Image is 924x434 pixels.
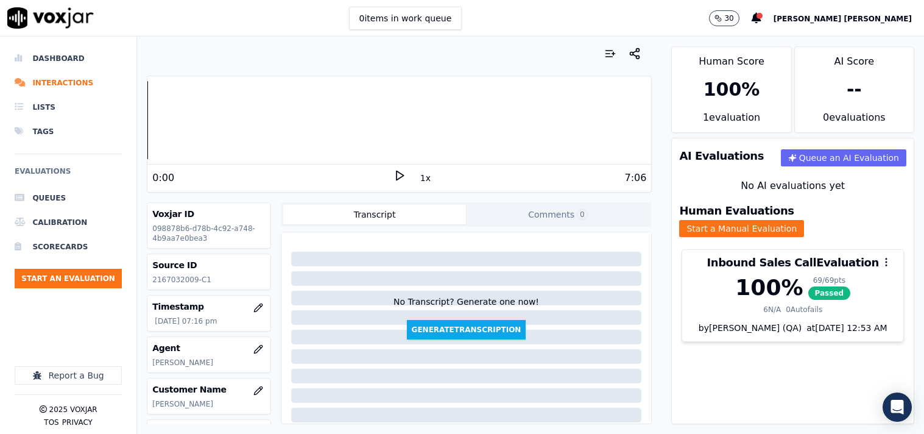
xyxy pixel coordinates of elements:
h6: Evaluations [15,164,122,186]
div: by [PERSON_NAME] (QA) [682,322,903,341]
div: Open Intercom Messenger [883,393,912,422]
button: GenerateTranscription [407,320,526,340]
button: Start an Evaluation [15,269,122,288]
h3: Customer Name [152,383,265,396]
div: 0 Autofails [786,305,822,315]
div: -- [847,79,862,101]
a: Calibration [15,210,122,235]
h3: Voxjar ID [152,208,265,220]
p: 098878b6-d78b-4c92-a748-4b9aa7e0bea3 [152,224,265,243]
a: Queues [15,186,122,210]
div: 7:06 [624,171,646,185]
div: No Transcript? Generate one now! [393,296,539,320]
span: Passed [808,286,851,300]
p: [DATE] 07:16 pm [155,316,265,326]
button: 0items in work queue [349,7,462,30]
p: [PERSON_NAME] [152,399,265,409]
div: Human Score [672,47,791,69]
a: Dashboard [15,46,122,71]
h3: Human Evaluations [679,205,794,216]
div: AI Score [795,47,914,69]
p: 2167032009-C1 [152,275,265,285]
p: 2025 Voxjar [49,405,97,414]
div: 100 % [735,276,803,300]
h3: Source ID [152,259,265,271]
div: at [DATE] 12:53 AM [802,322,887,334]
button: 1x [418,169,433,187]
a: Tags [15,119,122,144]
div: 0:00 [152,171,174,185]
button: 30 [709,10,751,26]
button: TOS [44,418,58,427]
span: 0 [577,209,588,220]
div: 100 % [704,79,760,101]
button: Privacy [62,418,93,427]
span: [PERSON_NAME] [PERSON_NAME] [774,15,912,23]
img: voxjar logo [7,7,94,29]
div: 69 / 69 pts [808,276,851,285]
button: Start a Manual Evaluation [679,220,804,237]
button: Comments [466,205,649,224]
h3: AI Evaluations [679,151,764,162]
button: Transcript [283,205,467,224]
div: No AI evaluations yet [682,179,904,193]
button: 30 [709,10,739,26]
a: Lists [15,95,122,119]
p: 30 [724,13,733,23]
p: [PERSON_NAME] [152,358,265,368]
button: Report a Bug [15,366,122,385]
a: Scorecards [15,235,122,259]
h3: Agent [152,342,265,354]
button: Queue an AI Evaluation [781,149,906,166]
div: 1 evaluation [672,110,791,132]
button: [PERSON_NAME] [PERSON_NAME] [774,11,924,26]
h3: Timestamp [152,301,265,313]
div: 0 evaluation s [795,110,914,132]
a: Interactions [15,71,122,95]
div: 6 N/A [763,305,781,315]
